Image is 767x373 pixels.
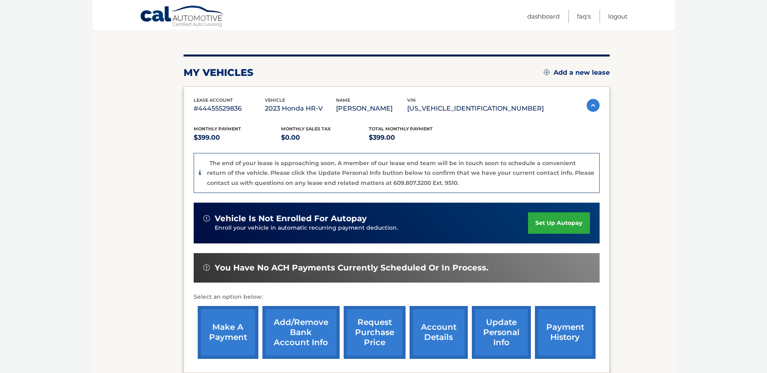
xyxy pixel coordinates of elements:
[207,159,594,186] p: The end of your lease is approaching soon. A member of our lease end team will be in touch soon t...
[535,306,596,359] a: payment history
[577,10,591,23] a: FAQ's
[262,306,340,359] a: Add/Remove bank account info
[527,10,560,23] a: Dashboard
[281,126,331,132] span: Monthly sales Tax
[472,306,531,359] a: update personal info
[587,99,600,112] img: accordion-active.svg
[203,264,210,271] img: alert-white.svg
[194,292,600,302] p: Select an option below:
[336,103,407,114] p: [PERSON_NAME]
[194,126,241,132] span: Monthly Payment
[265,97,285,103] span: vehicle
[203,215,210,222] img: alert-white.svg
[198,306,258,359] a: make a payment
[369,126,433,132] span: Total Monthly Payment
[608,10,628,23] a: Logout
[184,67,254,79] h2: my vehicles
[407,97,416,103] span: vin
[194,97,233,103] span: lease account
[544,69,610,77] a: Add a new lease
[140,5,225,29] a: Cal Automotive
[281,132,369,143] p: $0.00
[265,103,336,114] p: 2023 Honda HR-V
[215,224,528,233] p: Enroll your vehicle in automatic recurring payment deduction.
[215,263,488,273] span: You have no ACH payments currently scheduled or in process.
[544,69,549,75] img: add.svg
[215,214,367,224] span: vehicle is not enrolled for autopay
[336,97,350,103] span: name
[410,306,468,359] a: account details
[194,132,281,143] p: $399.00
[369,132,456,143] p: $399.00
[344,306,406,359] a: request purchase price
[407,103,544,114] p: [US_VEHICLE_IDENTIFICATION_NUMBER]
[194,103,265,114] p: #44455529836
[528,212,590,234] a: set up autopay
